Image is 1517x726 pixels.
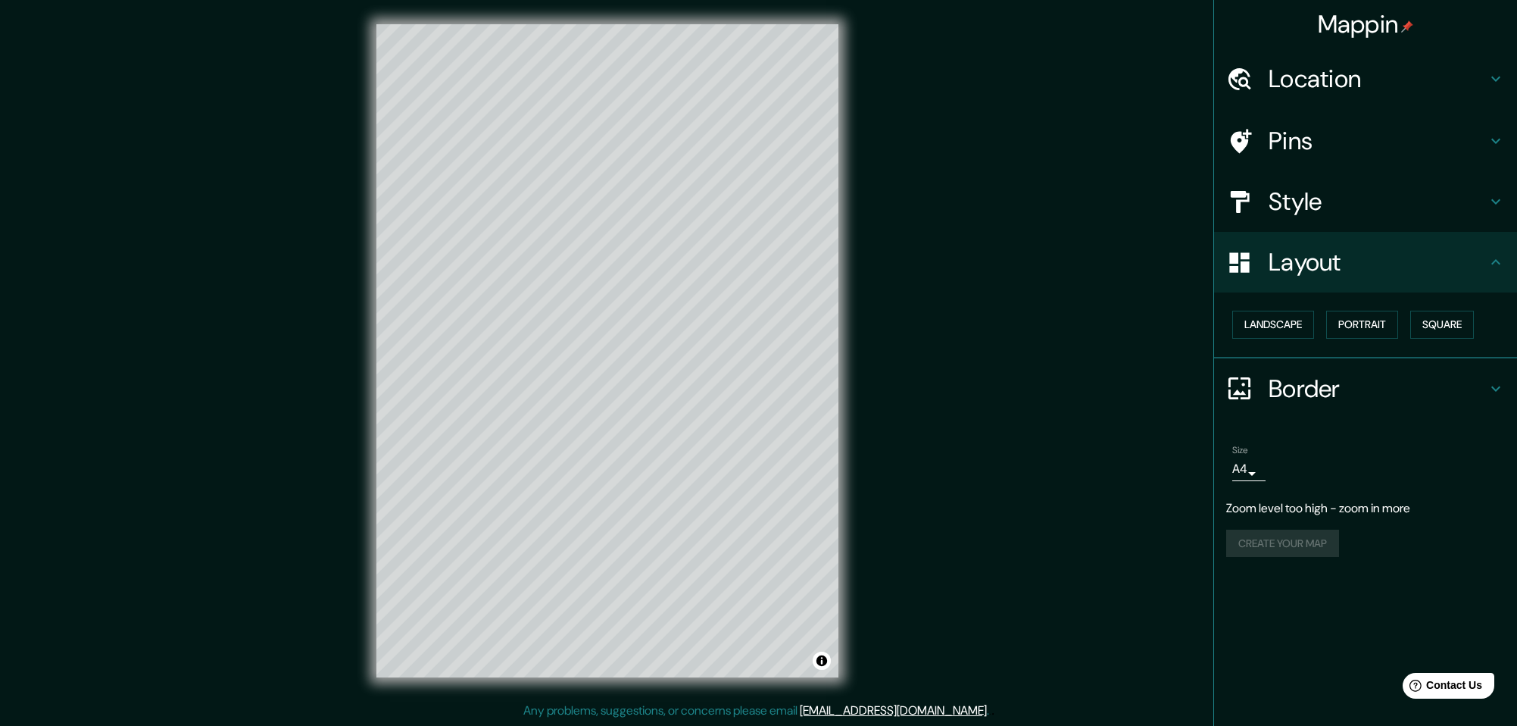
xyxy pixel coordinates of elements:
a: [EMAIL_ADDRESS][DOMAIN_NAME] [800,703,987,718]
div: Location [1214,49,1517,109]
button: Landscape [1232,311,1314,339]
button: Toggle attribution [813,652,831,670]
h4: Border [1269,374,1487,404]
div: Pins [1214,111,1517,171]
h4: Style [1269,186,1487,217]
div: . [989,702,991,720]
button: Portrait [1326,311,1398,339]
button: Square [1410,311,1474,339]
img: pin-icon.png [1401,20,1413,33]
div: . [991,702,994,720]
div: A4 [1232,457,1266,481]
div: Layout [1214,232,1517,293]
p: Any problems, suggestions, or concerns please email . [523,702,989,720]
label: Size [1232,443,1248,456]
p: Zoom level too high - zoom in more [1226,499,1505,518]
h4: Mappin [1318,9,1414,39]
div: Border [1214,358,1517,419]
h4: Pins [1269,126,1487,156]
div: Style [1214,171,1517,232]
h4: Layout [1269,247,1487,277]
h4: Location [1269,64,1487,94]
iframe: Help widget launcher [1382,667,1500,709]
